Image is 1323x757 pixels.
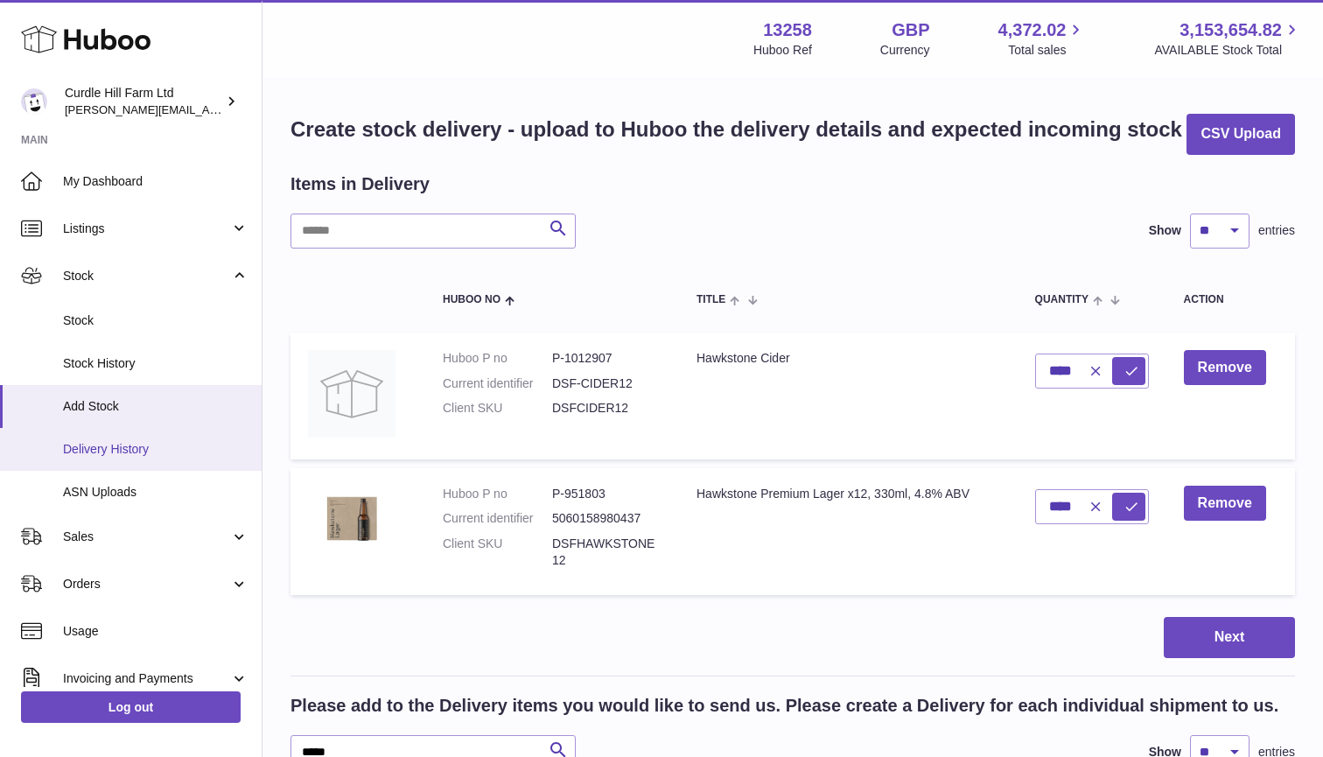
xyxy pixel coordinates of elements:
label: Show [1149,222,1181,239]
td: Hawkstone Cider [679,333,1018,459]
span: 4,372.02 [998,18,1067,42]
button: Next [1164,617,1295,658]
dd: P-1012907 [552,350,661,367]
span: My Dashboard [63,173,248,190]
span: ASN Uploads [63,484,248,501]
dt: Client SKU [443,400,552,417]
span: AVAILABLE Stock Total [1154,42,1302,59]
div: Huboo Ref [753,42,812,59]
span: Stock [63,268,230,284]
span: Stock History [63,355,248,372]
span: Add Stock [63,398,248,415]
span: Listings [63,221,230,237]
a: Log out [21,691,241,723]
dt: Current identifier [443,375,552,392]
span: Invoicing and Payments [63,670,230,687]
strong: 13258 [763,18,812,42]
dd: DSF-CIDER12 [552,375,661,392]
img: Hawkstone Premium Lager x12, 330ml, 4.8% ABV [308,486,395,551]
dt: Current identifier [443,510,552,527]
dd: DSFHAWKSTONE12 [552,536,661,569]
img: charlotte@diddlysquatfarmshop.com [21,88,47,115]
span: Huboo no [443,294,500,305]
div: Currency [880,42,930,59]
h1: Create stock delivery - upload to Huboo the delivery details and expected incoming stock [290,116,1182,144]
img: Hawkstone Cider [308,350,395,438]
dt: Huboo P no [443,350,552,367]
button: Remove [1184,350,1266,386]
span: entries [1258,222,1295,239]
dt: Client SKU [443,536,552,569]
td: Hawkstone Premium Lager x12, 330ml, 4.8% ABV [679,468,1018,596]
h2: Please add to the Delivery items you would like to send us. Please create a Delivery for each ind... [290,694,1278,718]
dt: Huboo P no [443,486,552,502]
span: Usage [63,623,248,640]
span: 3,153,654.82 [1179,18,1282,42]
span: Sales [63,529,230,545]
strong: GBP [892,18,929,42]
span: [PERSON_NAME][EMAIL_ADDRESS][DOMAIN_NAME] [65,102,351,116]
h2: Items in Delivery [290,172,430,196]
span: Orders [63,576,230,592]
button: Remove [1184,486,1266,522]
dd: 5060158980437 [552,510,661,527]
span: Delivery History [63,441,248,458]
dd: DSFCIDER12 [552,400,661,417]
a: 3,153,654.82 AVAILABLE Stock Total [1154,18,1302,59]
a: 4,372.02 Total sales [998,18,1087,59]
div: Curdle Hill Farm Ltd [65,85,222,118]
div: Action [1184,294,1277,305]
span: Total sales [1008,42,1086,59]
span: Title [696,294,725,305]
span: Quantity [1035,294,1088,305]
button: CSV Upload [1186,114,1295,155]
span: Stock [63,312,248,329]
dd: P-951803 [552,486,661,502]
